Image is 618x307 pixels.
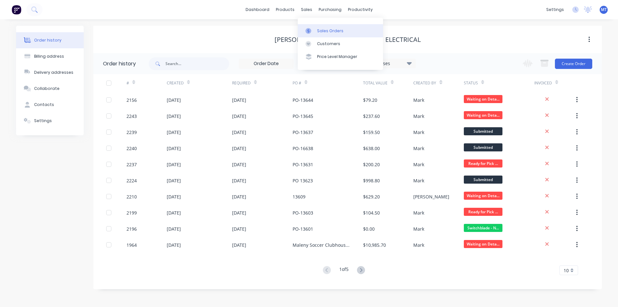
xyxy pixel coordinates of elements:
div: Total Value [363,80,388,86]
div: $629.20 [363,193,380,200]
div: [DATE] [167,193,181,200]
div: PO-13637 [293,129,313,136]
div: # [126,80,129,86]
span: Submitted [464,143,502,151]
div: Price Level Manager [317,54,357,60]
div: [DATE] [167,97,181,103]
div: Mark [413,209,424,216]
div: [DATE] [167,113,181,120]
div: Mark [413,242,424,248]
div: 2224 [126,177,137,184]
div: [DATE] [167,129,181,136]
span: Submitted [464,127,502,135]
div: [DATE] [232,97,246,103]
div: Required [232,80,251,86]
div: $998.80 [363,177,380,184]
div: [DATE] [232,129,246,136]
div: Created [167,80,184,86]
div: products [273,5,298,14]
span: Waiting on Deta... [464,111,502,119]
div: Order history [34,37,61,43]
span: Waiting on Deta... [464,192,502,200]
div: Contacts [34,102,54,108]
a: Customers [298,37,383,50]
div: 2156 [126,97,137,103]
span: Ready for Pick ... [464,159,502,168]
div: PO 13623 [293,177,313,184]
div: [DATE] [167,209,181,216]
div: [DATE] [167,177,181,184]
div: Mark [413,97,424,103]
div: Mark [413,145,424,152]
div: Sales Orders [317,28,343,34]
div: sales [298,5,315,14]
div: $0.00 [363,225,375,232]
div: PO-13601 [293,225,313,232]
div: Mark [413,113,424,120]
span: Waiting on Deta... [464,95,502,103]
button: Billing address [16,48,84,64]
div: 2240 [126,145,137,152]
div: [PERSON_NAME] [413,193,449,200]
div: 13609 [293,193,305,200]
div: [DATE] [232,209,246,216]
div: $10,985.70 [363,242,386,248]
div: Required [232,74,293,92]
div: PO-13645 [293,113,313,120]
img: Factory [12,5,21,14]
div: $159.50 [363,129,380,136]
div: 2199 [126,209,137,216]
div: Order history [103,60,136,68]
div: 2210 [126,193,137,200]
div: [PERSON_NAME] & [PERSON_NAME] Electrical [275,36,421,43]
div: [DATE] [232,145,246,152]
div: PO # [293,74,363,92]
button: Contacts [16,97,84,113]
div: $237.60 [363,113,380,120]
div: [DATE] [167,145,181,152]
div: Invoiced [534,80,552,86]
div: Billing address [34,53,64,59]
div: Mark [413,225,424,232]
button: Delivery addresses [16,64,84,81]
div: productivity [345,5,376,14]
div: Customers [317,41,340,47]
div: 1964 [126,242,137,248]
span: 10 [564,267,569,274]
div: [DATE] [167,225,181,232]
div: Status [464,80,478,86]
div: Created By [413,74,464,92]
div: Maleny Soccer Clubhouse Upgrades [293,242,350,248]
div: Settings [34,118,52,124]
div: Delivery addresses [34,70,73,75]
div: PO-16638 [293,145,313,152]
div: 2196 [126,225,137,232]
div: Mark [413,129,424,136]
span: Waiting on Deta... [464,240,502,248]
input: Order Date [239,59,293,69]
button: Create Order [555,59,592,69]
span: MT [601,7,607,13]
div: PO-13631 [293,161,313,168]
div: # [126,74,167,92]
div: 2239 [126,129,137,136]
div: Total Value [363,74,413,92]
div: PO-13603 [293,209,313,216]
button: Settings [16,113,84,129]
div: [DATE] [232,242,246,248]
div: [DATE] [232,225,246,232]
input: Search... [165,57,229,70]
a: dashboard [242,5,273,14]
div: Mark [413,177,424,184]
div: Mark [413,161,424,168]
button: Order history [16,32,84,48]
div: [DATE] [167,242,181,248]
div: [DATE] [232,161,246,168]
span: Ready for Pick ... [464,208,502,216]
div: $200.20 [363,161,380,168]
div: $104.50 [363,209,380,216]
a: Sales Orders [298,24,383,37]
div: 1 of 5 [339,266,349,275]
div: $638.00 [363,145,380,152]
div: Created By [413,80,436,86]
